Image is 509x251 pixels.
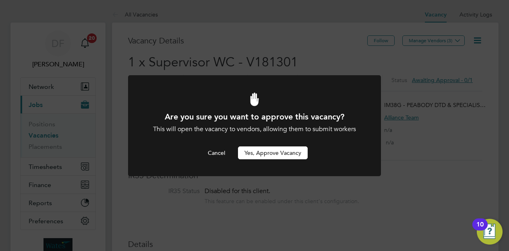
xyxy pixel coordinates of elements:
[201,146,232,159] button: Cancel
[477,219,503,245] button: Open Resource Center, 10 new notifications
[238,146,308,159] button: Yes, Approve Vacancy
[150,111,359,122] h1: Are you sure you want to approve this vacancy?
[476,224,484,235] div: 10
[153,125,356,133] span: This will open the vacancy to vendors, allowing them to submit workers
